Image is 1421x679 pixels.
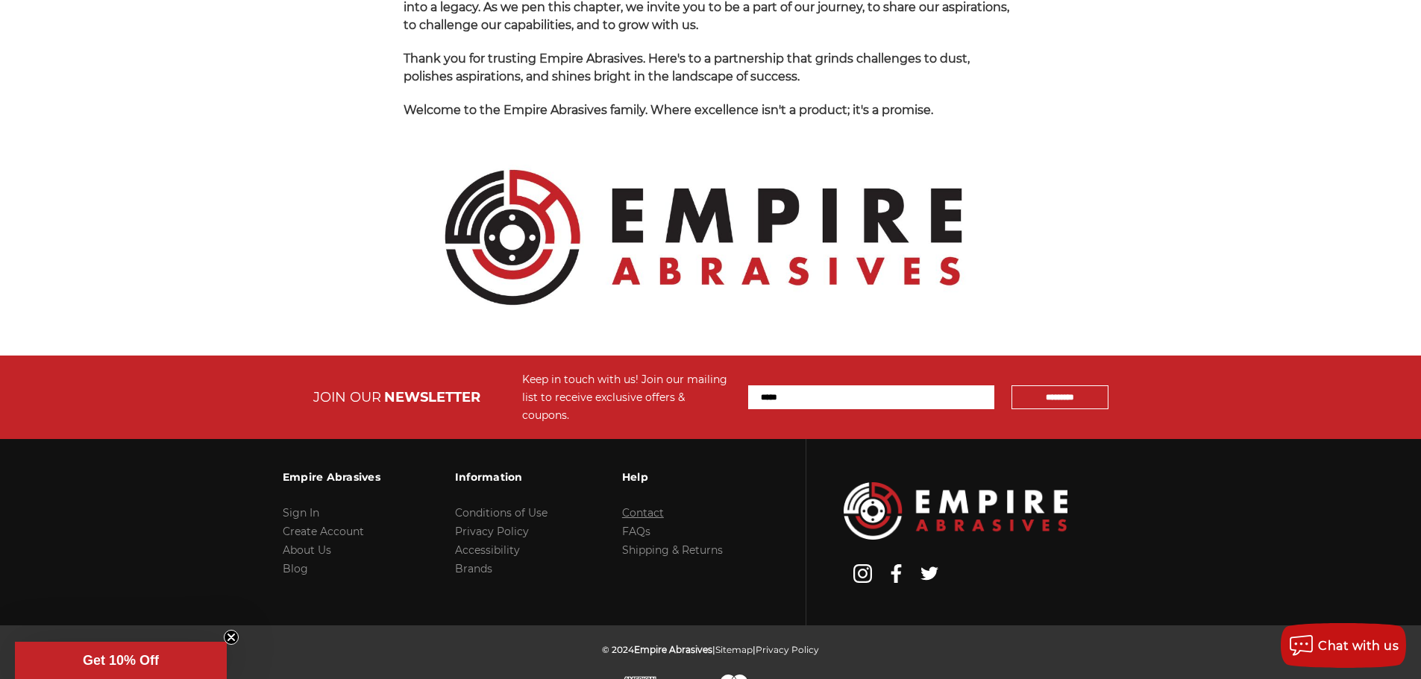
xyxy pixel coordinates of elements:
[455,525,529,538] a: Privacy Policy
[622,525,650,538] a: FAQs
[622,461,723,493] h3: Help
[283,525,364,538] a: Create Account
[404,51,970,83] span: Thank you for trusting Empire Abrasives. Here's to a partnership that grinds challenges to dust, ...
[404,103,933,117] span: Welcome to the Empire Abrasives family. Where excellence isn't a product; it's a promise.
[455,562,492,575] a: Brands
[455,543,520,557] a: Accessibility
[224,630,239,645] button: Close teaser
[455,461,548,493] h3: Information
[283,506,319,519] a: Sign In
[844,482,1067,540] img: Empire Abrasives Logo Image
[602,640,819,659] p: © 2024 | |
[1281,623,1406,668] button: Chat with us
[622,543,723,557] a: Shipping & Returns
[622,506,664,519] a: Contact
[283,461,380,493] h3: Empire Abrasives
[634,644,712,655] span: Empire Abrasives
[522,370,733,424] div: Keep in touch with us! Join our mailing list to receive exclusive offers & coupons.
[283,543,331,557] a: About Us
[283,562,308,575] a: Blog
[756,644,819,655] a: Privacy Policy
[1318,639,1399,653] span: Chat with us
[15,642,227,679] div: Get 10% OffClose teaser
[83,653,159,668] span: Get 10% Off
[313,389,381,405] span: JOIN OUR
[455,506,548,519] a: Conditions of Use
[384,389,480,405] span: NEWSLETTER
[715,644,753,655] a: Sitemap
[404,135,1003,340] img: Empire Abrasives Official Logo - Premium Quality Abrasives Supplier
